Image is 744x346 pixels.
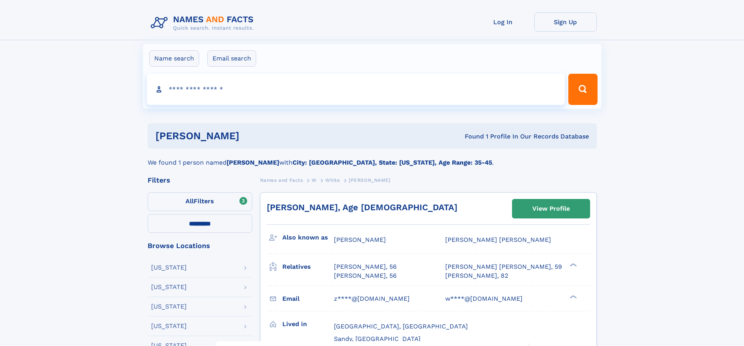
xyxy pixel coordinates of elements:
span: [PERSON_NAME] [334,236,386,243]
div: ❯ [568,294,577,299]
a: [PERSON_NAME], 56 [334,263,397,271]
button: Search Button [568,74,597,105]
a: Log In [472,12,534,32]
div: ❯ [568,263,577,268]
h3: Also known as [282,231,334,244]
h1: [PERSON_NAME] [155,131,352,141]
a: W [312,175,317,185]
label: Email search [207,50,256,67]
a: [PERSON_NAME], Age [DEMOGRAPHIC_DATA] [267,202,457,212]
span: All [186,197,194,205]
a: Names and Facts [260,175,303,185]
a: [PERSON_NAME], 82 [445,271,508,280]
h3: Lived in [282,318,334,331]
b: City: [GEOGRAPHIC_DATA], State: [US_STATE], Age Range: 35-45 [293,159,492,166]
div: [US_STATE] [151,303,187,310]
a: Sign Up [534,12,597,32]
span: [PERSON_NAME] [PERSON_NAME] [445,236,551,243]
span: [PERSON_NAME] [349,177,391,183]
a: [PERSON_NAME] [PERSON_NAME], 59 [445,263,562,271]
div: Found 1 Profile In Our Records Database [352,132,589,141]
a: White [325,175,340,185]
h3: Relatives [282,260,334,273]
a: View Profile [512,199,590,218]
div: View Profile [532,200,570,218]
input: search input [147,74,565,105]
div: Browse Locations [148,242,252,249]
div: Filters [148,177,252,184]
img: Logo Names and Facts [148,12,260,34]
span: [GEOGRAPHIC_DATA], [GEOGRAPHIC_DATA] [334,323,468,330]
span: White [325,177,340,183]
label: Filters [148,192,252,211]
h3: Email [282,292,334,305]
div: [US_STATE] [151,264,187,271]
label: Name search [149,50,199,67]
div: [US_STATE] [151,284,187,290]
div: We found 1 person named with . [148,149,597,167]
b: [PERSON_NAME] [227,159,279,166]
span: W [312,177,317,183]
div: [US_STATE] [151,323,187,329]
a: [PERSON_NAME], 56 [334,271,397,280]
span: Sandy, [GEOGRAPHIC_DATA] [334,335,421,342]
